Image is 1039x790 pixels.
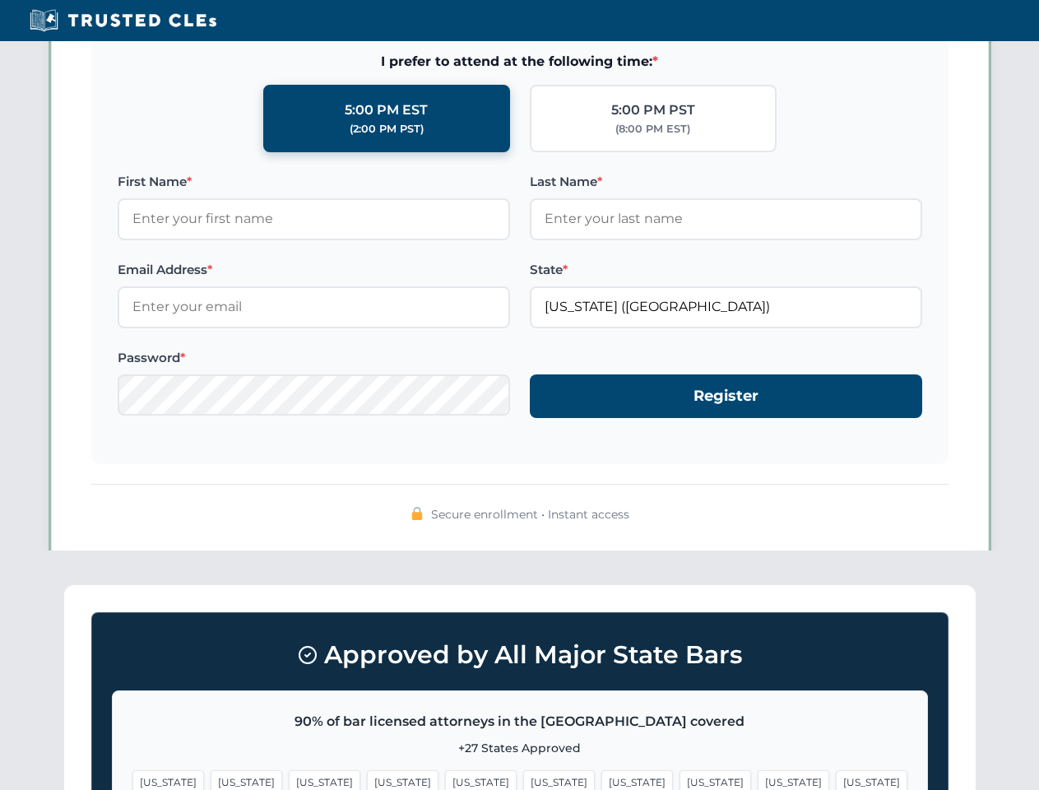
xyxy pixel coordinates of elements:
[118,51,922,72] span: I prefer to attend at the following time:
[118,172,510,192] label: First Name
[345,100,428,121] div: 5:00 PM EST
[530,286,922,328] input: Florida (FL)
[132,739,907,757] p: +27 States Approved
[25,8,221,33] img: Trusted CLEs
[530,198,922,239] input: Enter your last name
[350,121,424,137] div: (2:00 PM PST)
[431,505,629,523] span: Secure enrollment • Instant access
[530,260,922,280] label: State
[118,198,510,239] input: Enter your first name
[611,100,695,121] div: 5:00 PM PST
[118,260,510,280] label: Email Address
[118,348,510,368] label: Password
[112,633,928,677] h3: Approved by All Major State Bars
[132,711,907,732] p: 90% of bar licensed attorneys in the [GEOGRAPHIC_DATA] covered
[530,374,922,418] button: Register
[118,286,510,328] input: Enter your email
[410,507,424,520] img: 🔒
[530,172,922,192] label: Last Name
[615,121,690,137] div: (8:00 PM EST)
